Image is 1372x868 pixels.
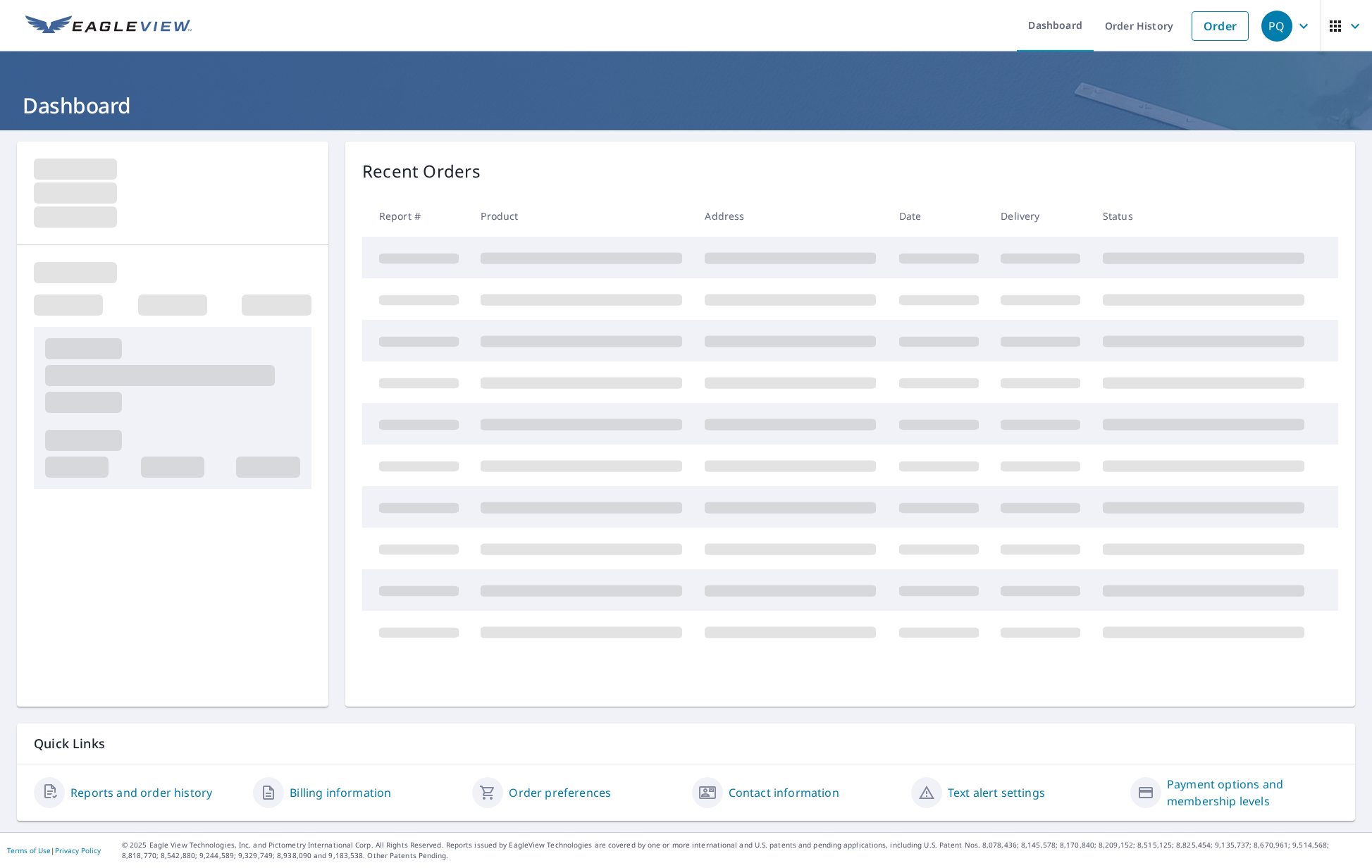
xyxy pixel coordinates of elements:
[7,845,51,855] a: Terms of Use
[1261,11,1292,42] div: PQ
[25,15,192,37] img: EV Logo
[888,195,990,237] th: Date
[989,195,1092,237] th: Delivery
[122,840,1365,861] p: © 2025 Eagle View Technologies, Inc. and Pictometry International Corp. All Rights Reserved. Repo...
[362,195,470,237] th: Report #
[55,845,101,855] a: Privacy Policy
[469,195,693,237] th: Product
[70,784,212,801] a: Reports and order history
[1167,776,1338,810] a: Payment options and membership levels
[7,846,101,855] p: |
[509,784,611,801] a: Order preferences
[729,784,839,801] a: Contact information
[693,195,887,237] th: Address
[948,784,1045,801] a: Text alert settings
[34,735,1338,752] p: Quick Links
[1092,195,1316,237] th: Status
[17,91,1355,120] h1: Dashboard
[290,784,391,801] a: Billing information
[1192,11,1249,41] a: Order
[362,159,481,184] p: Recent Orders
